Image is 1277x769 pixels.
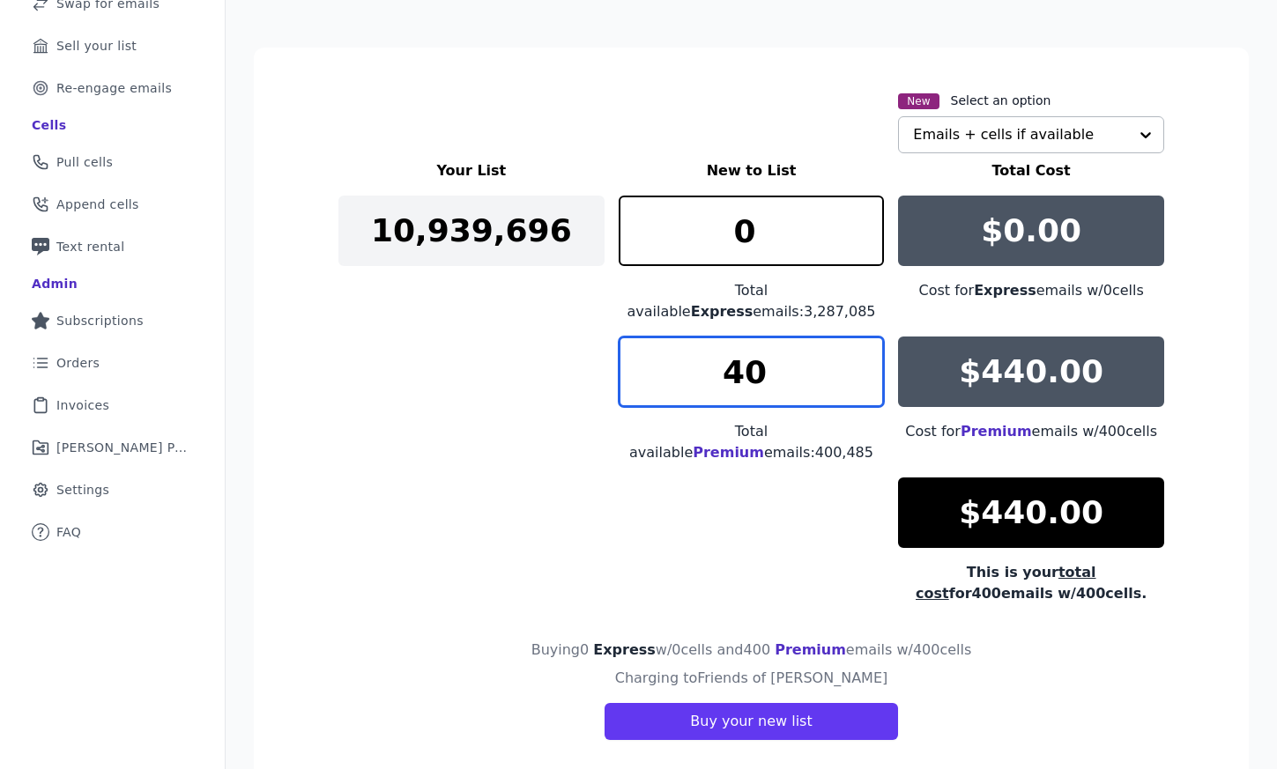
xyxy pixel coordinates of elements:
[775,641,846,658] span: Premium
[959,495,1103,530] p: $440.00
[898,160,1164,181] h3: Total Cost
[56,153,113,171] span: Pull cells
[32,275,78,292] div: Admin
[32,116,66,134] div: Cells
[56,79,172,97] span: Re-engage emails
[693,444,764,461] span: Premium
[951,92,1051,109] label: Select an option
[371,213,572,248] p: 10,939,696
[14,143,211,181] a: Pull cells
[56,37,137,55] span: Sell your list
[338,160,605,181] h3: Your List
[56,196,139,213] span: Append cells
[593,641,656,658] span: Express
[898,280,1164,301] div: Cost for emails w/ 0 cells
[56,439,189,456] span: [PERSON_NAME] Performance
[56,481,109,499] span: Settings
[898,93,939,109] span: New
[56,238,125,255] span: Text rental
[14,470,211,509] a: Settings
[959,354,1103,389] p: $440.00
[14,26,211,65] a: Sell your list
[531,640,972,661] h4: Buying 0 w/ 0 cells and 400 emails w/ 400 cells
[605,703,897,740] button: Buy your new list
[56,354,100,372] span: Orders
[981,213,1081,248] p: $0.00
[14,227,211,266] a: Text rental
[619,421,885,463] div: Total available emails: 400,485
[615,668,888,689] h4: Charging to Friends of [PERSON_NAME]
[619,280,885,322] div: Total available emails: 3,287,085
[898,562,1164,604] div: This is your for 400 emails w/ 400 cells.
[14,185,211,224] a: Append cells
[619,160,885,181] h3: New to List
[14,344,211,382] a: Orders
[14,428,211,467] a: [PERSON_NAME] Performance
[14,513,211,551] a: FAQ
[14,69,211,107] a: Re-engage emails
[14,386,211,425] a: Invoices
[56,523,81,541] span: FAQ
[56,312,144,329] span: Subscriptions
[974,282,1036,299] span: Express
[691,303,754,320] span: Express
[898,421,1164,442] div: Cost for emails w/ 400 cells
[56,396,109,414] span: Invoices
[14,301,211,340] a: Subscriptions
[961,423,1032,440] span: Premium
